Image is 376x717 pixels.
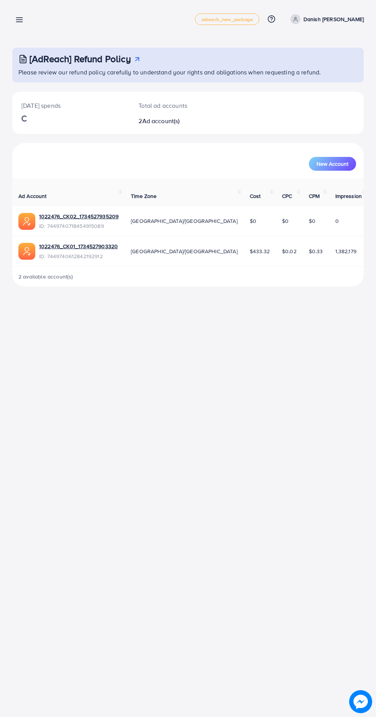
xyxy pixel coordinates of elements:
[335,192,362,200] span: Impression
[39,222,119,230] span: ID: 7449740718454915089
[282,217,289,225] span: $0
[250,247,270,255] span: $433.32
[309,217,315,225] span: $0
[18,192,47,200] span: Ad Account
[195,13,259,25] a: adreach_new_package
[287,14,364,24] a: Danish [PERSON_NAME]
[282,247,297,255] span: $0.02
[21,101,120,110] p: [DATE] spends
[131,247,237,255] span: [GEOGRAPHIC_DATA]/[GEOGRAPHIC_DATA]
[317,161,348,166] span: New Account
[139,117,208,125] h2: 2
[18,213,35,230] img: ic-ads-acc.e4c84228.svg
[30,53,131,64] h3: [AdReach] Refund Policy
[131,192,157,200] span: Time Zone
[250,192,261,200] span: Cost
[39,252,118,260] span: ID: 7449740612842192912
[250,217,256,225] span: $0
[201,17,253,22] span: adreach_new_package
[142,117,180,125] span: Ad account(s)
[349,690,372,713] img: image
[309,247,323,255] span: $0.33
[18,68,359,77] p: Please review our refund policy carefully to understand your rights and obligations when requesti...
[139,101,208,110] p: Total ad accounts
[18,243,35,260] img: ic-ads-acc.e4c84228.svg
[335,247,356,255] span: 1,382,179
[303,15,364,24] p: Danish [PERSON_NAME]
[309,192,320,200] span: CPM
[131,217,237,225] span: [GEOGRAPHIC_DATA]/[GEOGRAPHIC_DATA]
[39,242,118,250] a: 1022476_CK01_1734527903320
[282,192,292,200] span: CPC
[39,213,119,220] a: 1022476_CK02_1734527935209
[18,273,73,280] span: 2 available account(s)
[309,157,356,171] button: New Account
[335,217,339,225] span: 0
